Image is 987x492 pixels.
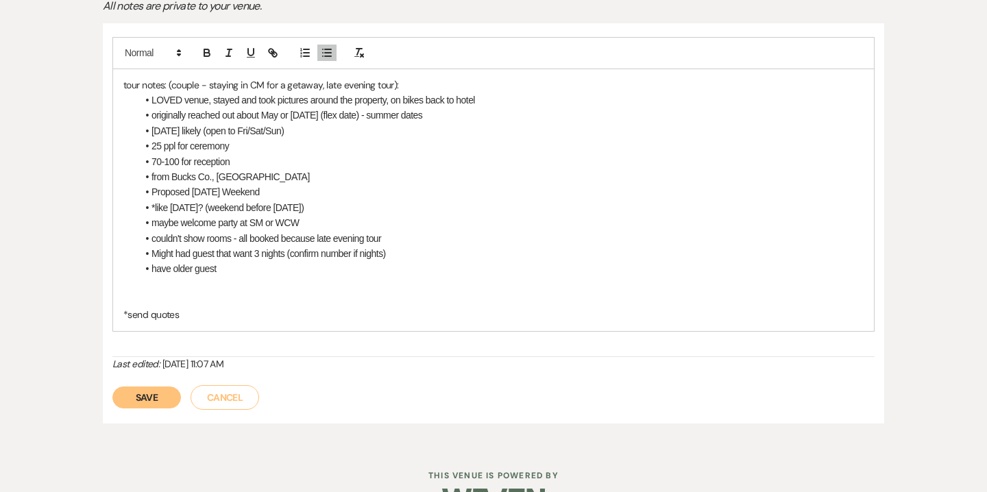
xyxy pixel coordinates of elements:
li: from Bucks Co., [GEOGRAPHIC_DATA] [137,169,864,184]
li: Proposed [DATE] Weekend [137,184,864,199]
li: LOVED venue, stayed and took pictures around the property, on bikes back to hotel [137,93,864,108]
li: Might had guest that want 3 nights (confirm number if nights) [137,246,864,261]
li: originally reached out about May or [DATE] (flex date) - summer dates [137,108,864,123]
li: 25 ppl for ceremony [137,138,864,153]
i: Last edited: [112,358,160,370]
button: Cancel [191,385,259,410]
li: 70-100 for reception [137,154,864,169]
div: [DATE] 11:07 AM [112,357,875,371]
li: *like [DATE]? (weekend before [DATE]) [137,200,864,215]
p: *send quotes [123,307,864,322]
li: couldn't show rooms - all booked because late evening tour [137,231,864,246]
li: have older guest [137,261,864,276]
button: Save [112,386,181,408]
li: [DATE] likely (open to Fri/Sat/Sun) [137,123,864,138]
p: tour notes: (couple - staying in CM for a getaway, late evening tour): [123,77,864,93]
li: maybe welcome party at SM or WCW [137,215,864,230]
